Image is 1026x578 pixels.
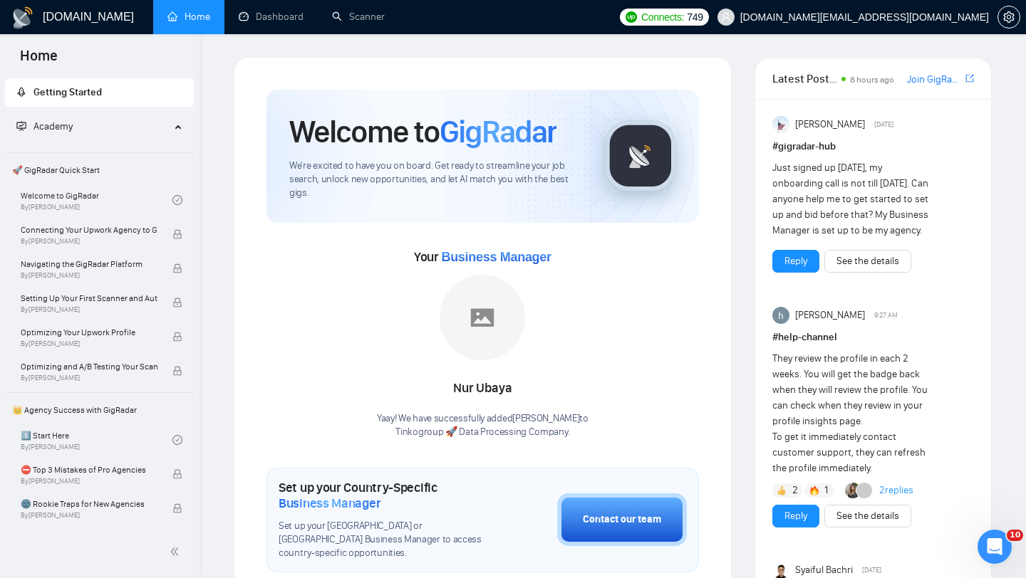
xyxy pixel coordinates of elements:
span: check-circle [172,435,182,445]
span: 749 [687,9,703,25]
span: Your [414,249,551,265]
span: user [721,12,731,22]
div: Nur Ubaya [377,377,589,401]
span: 8 hours ago [850,75,894,85]
a: 1️⃣ Start HereBy[PERSON_NAME] [21,424,172,456]
span: fund-projection-screen [16,121,26,131]
img: haider ali [772,307,789,324]
img: logo [11,6,34,29]
div: Yaay! We have successfully added [PERSON_NAME] to [377,412,589,439]
img: upwork-logo.png [626,11,637,23]
span: [PERSON_NAME] [795,308,865,323]
button: Reply [772,505,819,527]
span: 🚀 GigRadar Quick Start [6,156,192,184]
span: By [PERSON_NAME] [21,477,157,485]
span: Optimizing and A/B Testing Your Scanner for Better Results [21,359,157,374]
span: GigRadar [440,112,556,151]
span: ⛔ Top 3 Mistakes of Pro Agencies [21,463,157,477]
span: Business Manager [279,495,380,511]
span: 👑 Agency Success with GigRadar [6,396,192,424]
h1: # help-channel [772,330,974,345]
p: Tinkogroup 🚀 Data Processing Company . [377,426,589,439]
a: setting [997,11,1020,23]
span: By [PERSON_NAME] [21,340,157,348]
span: 10 [1007,530,1023,541]
a: Join GigRadar Slack Community [907,72,963,88]
span: By [PERSON_NAME] [21,374,157,382]
span: Latest Posts from the GigRadar Community [772,70,837,88]
h1: Set up your Country-Specific [279,480,486,511]
span: [DATE] [862,564,881,577]
a: Reply [784,508,807,524]
span: double-left [170,545,184,559]
button: See the details [824,505,911,527]
span: We're excited to have you on board. Get ready to streamline your job search, unlock new opportuni... [289,159,582,200]
span: By [PERSON_NAME] [21,305,157,314]
h1: Welcome to [289,112,556,151]
span: Connecting Your Upwork Agency to GigRadar [21,223,157,237]
span: setting [998,11,1020,23]
iframe: Intercom live chat [978,530,1012,564]
span: rocket [16,87,26,97]
span: Connects: [641,9,684,25]
li: Getting Started [5,78,194,107]
img: 👍 [777,485,787,495]
span: By [PERSON_NAME] [21,271,157,280]
span: check-circle [172,195,182,205]
a: export [965,72,974,85]
span: export [965,73,974,84]
div: Contact our team [583,512,661,527]
span: Syaiful Bachri [795,562,853,578]
span: lock [172,298,182,308]
span: [DATE] [874,118,893,131]
img: gigradar-logo.png [605,120,676,191]
span: lock [172,469,182,479]
span: Getting Started [33,86,102,98]
span: Business Manager [441,250,551,264]
span: By [PERSON_NAME] [21,511,157,520]
img: Anisuzzaman Khan [772,116,789,133]
h1: # gigradar-hub [772,139,974,154]
span: Set up your [GEOGRAPHIC_DATA] or [GEOGRAPHIC_DATA] Business Manager to access country-specific op... [279,520,486,560]
button: Contact our team [557,493,687,546]
span: [PERSON_NAME] [795,117,865,132]
span: 1 [824,483,828,498]
span: Optimizing Your Upwork Profile [21,325,157,340]
img: Korlan [845,483,861,498]
span: Navigating the GigRadar Platform [21,257,157,271]
span: Setting Up Your First Scanner and Auto-Bidder [21,291,157,305]
span: Academy [16,120,73,132]
button: Reply [772,250,819,273]
a: Reply [784,253,807,269]
span: Academy [33,120,73,132]
span: lock [172,229,182,239]
a: See the details [836,508,899,524]
span: Home [9,46,69,75]
span: 9:27 AM [874,309,898,322]
a: 2replies [879,483,913,498]
div: They review the profile in each 2 weeks. You will get the badge back when they will review the pr... [772,351,934,476]
button: See the details [824,250,911,273]
span: By [PERSON_NAME] [21,237,157,246]
img: placeholder.png [440,275,525,360]
span: 🌚 Rookie Traps for New Agencies [21,497,157,511]
a: Welcome to GigRadarBy[PERSON_NAME] [21,184,172,216]
a: searchScanner [332,11,385,23]
span: lock [172,503,182,513]
img: 🔥 [809,485,819,495]
button: setting [997,6,1020,28]
a: homeHome [167,11,210,23]
span: 2 [792,483,798,498]
a: dashboardDashboard [239,11,304,23]
a: See the details [836,253,899,269]
span: lock [172,332,182,342]
span: lock [172,263,182,273]
span: lock [172,366,182,376]
div: Just signed up [DATE], my onboarding call is not till [DATE]. Can anyone help me to get started t... [772,160,934,238]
